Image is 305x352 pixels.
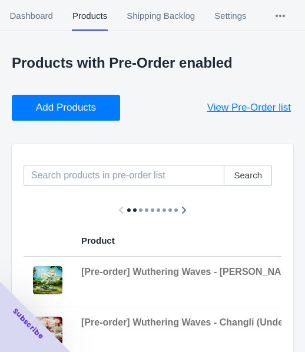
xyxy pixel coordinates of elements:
span: View Pre-Order list [207,102,291,114]
button: More tabs [256,1,304,31]
span: Product [81,235,115,245]
button: View Pre-Order list [193,95,305,121]
span: Shipping Backlog [127,1,195,31]
span: Subscribe [11,306,46,341]
img: 4_86520524-4ab4-4af6-a28a-15aa2669ef40.jpg [33,266,62,294]
button: Scroll table right one column [173,200,194,221]
button: Search [224,165,272,186]
span: Settings [214,1,247,31]
input: Search products in pre-order list [24,165,224,186]
span: Add Products [36,102,96,114]
span: Search [234,171,262,180]
span: Products [72,1,107,31]
span: Dashboard [9,1,53,31]
button: Add Products [12,95,120,121]
p: Products with Pre-Order enabled [12,55,293,71]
